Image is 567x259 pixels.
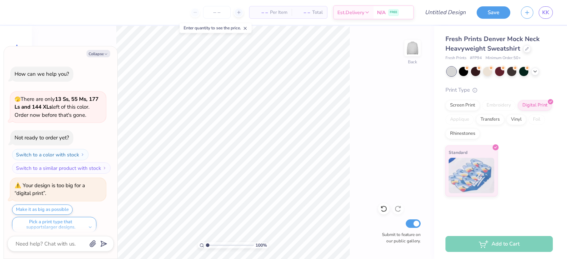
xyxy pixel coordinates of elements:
[256,242,267,248] span: 100 %
[408,59,417,65] div: Back
[518,100,552,111] div: Digital Print
[15,96,99,119] span: There are only left of this color. Order now before that's gone.
[337,9,364,16] span: Est. Delivery
[15,96,99,111] strong: 13 Ss, 55 Ms, 177 Ls and 144 XLs
[485,55,521,61] span: Minimum Order: 50 +
[445,114,474,125] div: Applique
[419,5,471,19] input: Untitled Design
[445,55,466,61] span: Fresh Prints
[296,9,310,16] span: – –
[377,9,386,16] span: N/A
[15,182,85,197] div: Your design is too big for a “digital print”.
[477,6,510,19] button: Save
[12,217,96,232] button: Pick a print type that supportslarger designs.
[270,9,287,16] span: Per Item
[12,205,73,215] button: Make it as big as possible
[506,114,526,125] div: Vinyl
[445,128,480,139] div: Rhinestones
[378,231,421,244] label: Submit to feature on our public gallery.
[203,6,231,19] input: – –
[86,50,110,57] button: Collapse
[80,152,85,157] img: Switch to a color with stock
[528,114,545,125] div: Foil
[312,9,323,16] span: Total
[542,8,549,17] span: KK
[449,158,494,193] img: Standard
[445,100,480,111] div: Screen Print
[15,96,21,103] span: 🫣
[12,162,111,174] button: Switch to a similar product with stock
[445,35,540,53] span: Fresh Prints Denver Mock Neck Heavyweight Sweatshirt
[470,55,482,61] span: # FP94
[15,134,69,141] div: Not ready to order yet?
[482,100,516,111] div: Embroidery
[15,70,69,77] div: How can we help you?
[539,6,553,19] a: KK
[102,166,107,170] img: Switch to a similar product with stock
[476,114,504,125] div: Transfers
[405,41,420,55] img: Back
[449,149,467,156] span: Standard
[390,10,397,15] span: FREE
[254,9,268,16] span: – –
[445,86,553,94] div: Print Type
[12,149,89,160] button: Switch to a color with stock
[180,23,252,33] div: Enter quantity to see the price.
